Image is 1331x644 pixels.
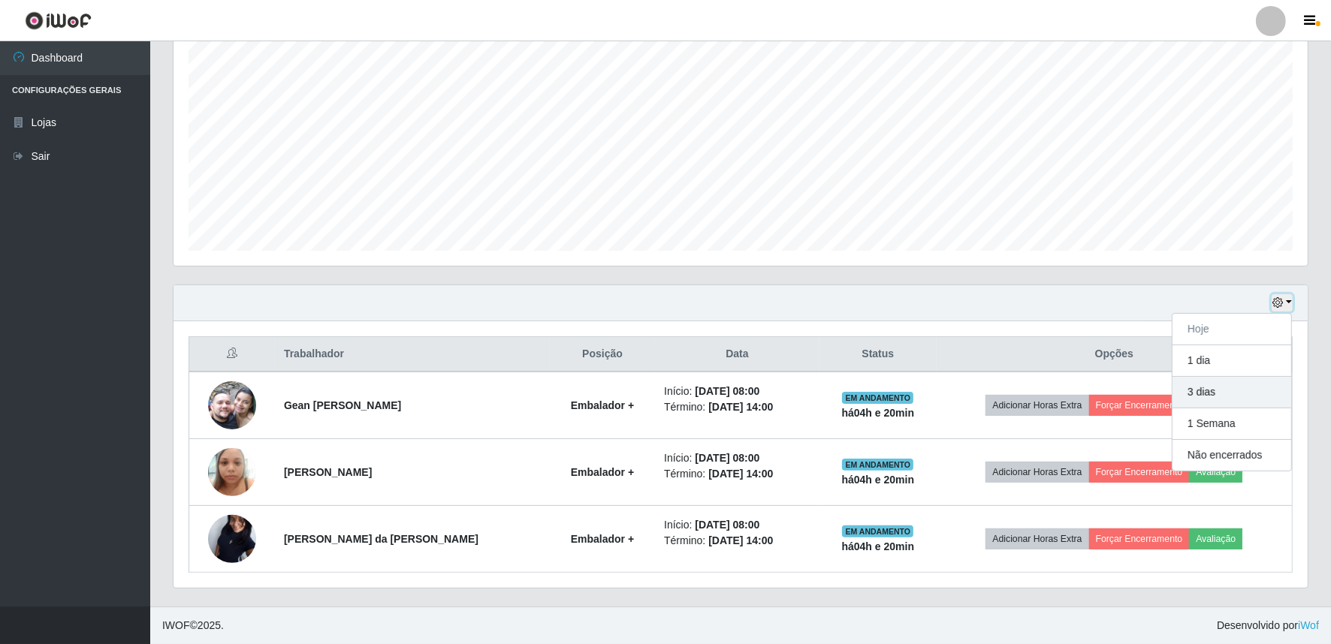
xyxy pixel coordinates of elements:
time: [DATE] 14:00 [708,468,773,480]
button: 1 dia [1173,345,1291,377]
strong: [PERSON_NAME] da [PERSON_NAME] [284,533,478,545]
th: Trabalhador [275,337,550,372]
time: [DATE] 08:00 [695,452,759,464]
button: Hoje [1173,314,1291,345]
time: [DATE] 08:00 [695,385,759,397]
strong: há 04 h e 20 min [842,407,915,419]
img: 1742948591558.jpeg [208,486,256,592]
th: Data [655,337,819,372]
button: Adicionar Horas Extra [985,528,1088,549]
th: Posição [550,337,655,372]
span: EM ANDAMENTO [842,459,913,471]
strong: Embalador + [571,533,634,545]
img: 1736260046838.jpeg [208,440,256,504]
span: Desenvolvido por [1217,618,1319,633]
span: EM ANDAMENTO [842,525,913,537]
button: Não encerrados [1173,440,1291,471]
button: 3 dias [1173,377,1291,408]
li: Início: [664,450,810,466]
button: Adicionar Horas Extra [985,395,1088,416]
a: iWof [1298,619,1319,631]
img: CoreUI Logo [25,11,92,30]
li: Início: [664,517,810,533]
span: © 2025 . [162,618,224,633]
time: [DATE] 14:00 [708,534,773,546]
img: 1652876774989.jpeg [208,363,256,448]
strong: há 04 h e 20 min [842,474,915,486]
strong: há 04 h e 20 min [842,540,915,552]
button: Adicionar Horas Extra [985,462,1088,483]
button: 1 Semana [1173,408,1291,440]
button: Forçar Encerramento [1089,395,1190,416]
span: IWOF [162,619,190,631]
th: Status [819,337,937,372]
li: Término: [664,533,810,549]
time: [DATE] 08:00 [695,519,759,531]
strong: Gean [PERSON_NAME] [284,399,401,411]
li: Início: [664,384,810,399]
strong: Embalador + [571,466,634,478]
time: [DATE] 14:00 [708,401,773,413]
strong: Embalador + [571,399,634,411]
strong: [PERSON_NAME] [284,466,372,478]
button: Forçar Encerramento [1089,528,1190,549]
th: Opções [937,337,1293,372]
span: EM ANDAMENTO [842,392,913,404]
li: Término: [664,466,810,482]
button: Forçar Encerramento [1089,462,1190,483]
button: Avaliação [1189,462,1242,483]
button: Avaliação [1189,528,1242,549]
li: Término: [664,399,810,415]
